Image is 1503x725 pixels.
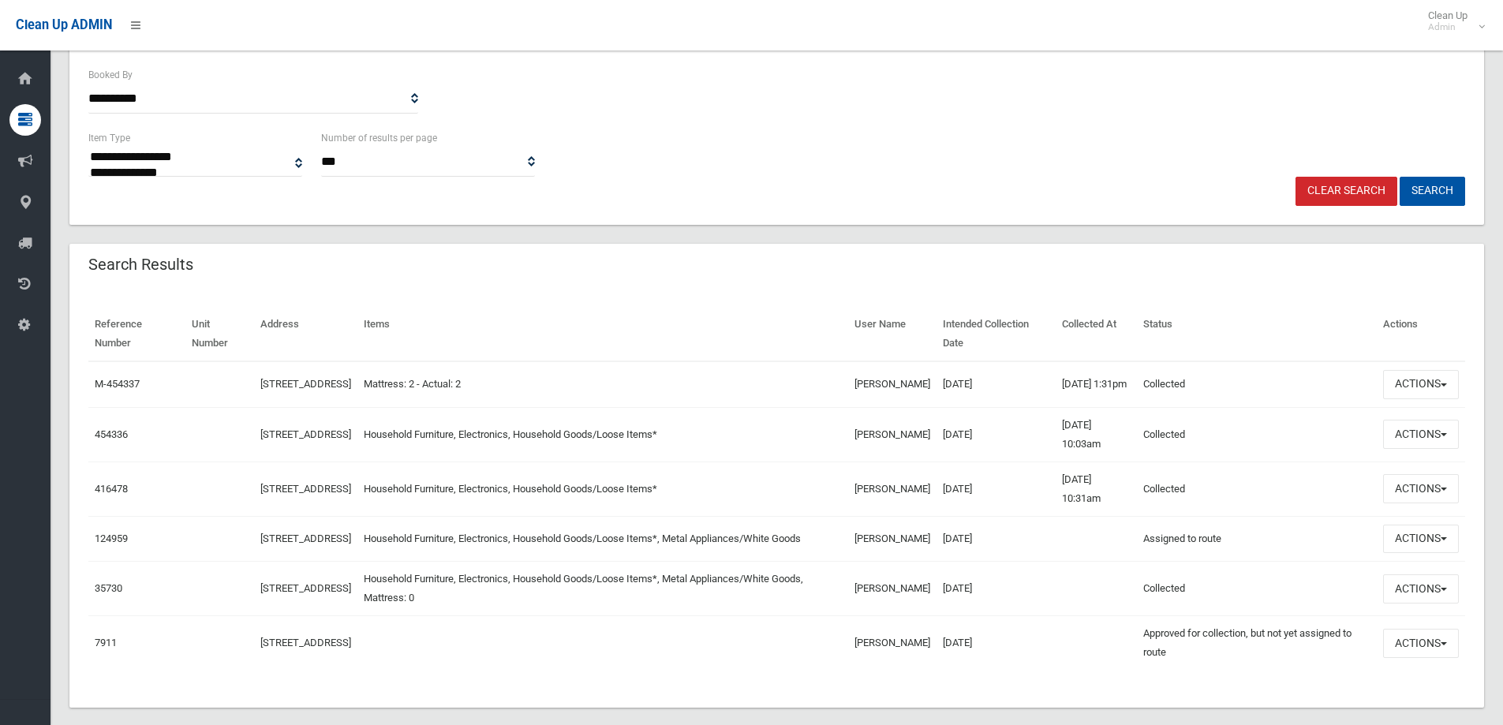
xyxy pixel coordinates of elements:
th: Reference Number [88,307,185,361]
button: Actions [1383,574,1459,604]
button: Actions [1383,474,1459,503]
a: M-454337 [95,378,140,390]
button: Actions [1383,370,1459,399]
span: Clean Up [1420,9,1483,33]
td: Assigned to route [1137,516,1377,562]
td: [PERSON_NAME] [848,616,937,671]
header: Search Results [69,249,212,280]
span: Clean Up ADMIN [16,17,112,32]
td: Approved for collection, but not yet assigned to route [1137,616,1377,671]
td: Collected [1137,361,1377,407]
th: Items [357,307,847,361]
th: User Name [848,307,937,361]
label: Number of results per page [321,129,437,147]
td: [PERSON_NAME] [848,361,937,407]
th: Unit Number [185,307,254,361]
td: Household Furniture, Electronics, Household Goods/Loose Items*, Metal Appliances/White Goods, Mat... [357,562,847,616]
small: Admin [1428,21,1467,33]
button: Actions [1383,420,1459,449]
a: [STREET_ADDRESS] [260,428,351,440]
td: Collected [1137,407,1377,462]
td: Household Furniture, Electronics, Household Goods/Loose Items*, Metal Appliances/White Goods [357,516,847,562]
a: 7911 [95,637,117,648]
td: [DATE] [937,462,1056,516]
button: Actions [1383,525,1459,554]
th: Actions [1377,307,1465,361]
td: [DATE] [937,562,1056,616]
td: [DATE] 1:31pm [1056,361,1138,407]
td: Household Furniture, Electronics, Household Goods/Loose Items* [357,407,847,462]
button: Search [1400,177,1465,206]
td: [PERSON_NAME] [848,462,937,516]
a: 124959 [95,533,128,544]
th: Status [1137,307,1377,361]
a: 35730 [95,582,122,594]
td: [DATE] [937,361,1056,407]
td: [DATE] [937,407,1056,462]
td: Household Furniture, Electronics, Household Goods/Loose Items* [357,462,847,516]
td: [PERSON_NAME] [848,407,937,462]
a: Clear Search [1295,177,1397,206]
td: Mattress: 2 - Actual: 2 [357,361,847,407]
label: Item Type [88,129,130,147]
a: [STREET_ADDRESS] [260,483,351,495]
th: Intended Collection Date [937,307,1056,361]
td: [PERSON_NAME] [848,516,937,562]
button: Actions [1383,629,1459,658]
td: [DATE] [937,516,1056,562]
td: Collected [1137,462,1377,516]
a: [STREET_ADDRESS] [260,582,351,594]
td: [DATE] 10:31am [1056,462,1138,516]
td: Collected [1137,562,1377,616]
a: [STREET_ADDRESS] [260,637,351,648]
th: Address [254,307,357,361]
a: [STREET_ADDRESS] [260,378,351,390]
td: [DATE] [937,616,1056,671]
a: [STREET_ADDRESS] [260,533,351,544]
td: [DATE] 10:03am [1056,407,1138,462]
label: Booked By [88,66,133,84]
th: Collected At [1056,307,1138,361]
td: [PERSON_NAME] [848,562,937,616]
a: 454336 [95,428,128,440]
a: 416478 [95,483,128,495]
